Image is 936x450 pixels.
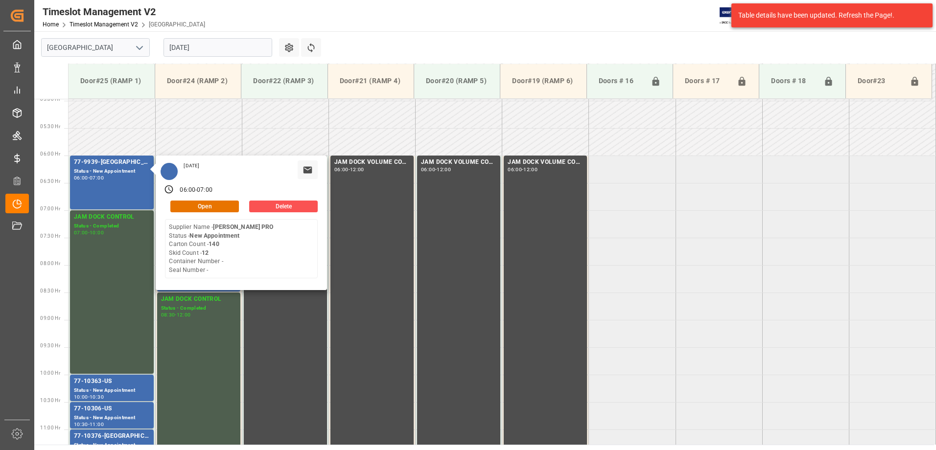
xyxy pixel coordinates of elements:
[40,315,60,321] span: 09:00 Hr
[43,4,205,19] div: Timeslot Management V2
[41,38,150,57] input: Type to search/select
[74,441,150,450] div: Status - New Appointment
[40,425,60,430] span: 11:00 Hr
[523,167,538,172] div: 12:00
[334,157,410,167] div: JAM DOCK VOLUME CONTROL
[88,176,90,180] div: -
[437,167,451,172] div: 12:00
[334,167,349,172] div: 06:00
[738,10,918,21] div: Table details have been updated. Refresh the Page!.
[195,186,197,195] div: -
[74,230,88,235] div: 07:00
[88,395,90,399] div: -
[74,386,150,395] div: Status - New Appointment
[40,343,60,348] span: 09:30 Hr
[40,288,60,293] span: 08:30 Hr
[213,224,273,230] b: [PERSON_NAME] PRO
[74,404,150,414] div: 77-10306-US
[90,395,104,399] div: 10:30
[70,21,138,28] a: Timeslot Management V2
[180,186,195,195] div: 06:00
[202,249,209,256] b: 12
[508,72,578,90] div: Door#19 (RAMP 6)
[508,157,583,167] div: JAM DOCK VOLUME CONTROL
[40,398,60,403] span: 10:30 Hr
[132,40,146,55] button: open menu
[349,167,350,172] div: -
[175,313,176,317] div: -
[40,151,60,157] span: 06:00 Hr
[40,179,60,184] span: 06:30 Hr
[421,157,496,167] div: JAM DOCK VOLUME CONTROL
[40,370,60,376] span: 10:00 Hr
[169,223,273,274] div: Supplier Name - Status - Carton Count - Skid Count - Container Number - Seal Number -
[90,230,104,235] div: 10:00
[74,167,150,176] div: Status - New Appointment
[522,167,523,172] div: -
[74,395,88,399] div: 10:00
[161,304,236,313] div: Status - Completed
[681,72,733,90] div: Doors # 17
[88,422,90,427] div: -
[90,422,104,427] div: 11:00
[249,72,319,90] div: Door#22 (RAMP 3)
[422,72,492,90] div: Door#20 (RAMP 5)
[74,212,150,222] div: JAM DOCK CONTROL
[90,176,104,180] div: 07:00
[421,167,435,172] div: 06:00
[40,124,60,129] span: 05:30 Hr
[177,313,191,317] div: 12:00
[161,294,236,304] div: JAM DOCK CONTROL
[209,241,219,247] b: 140
[249,201,318,212] button: Delete
[40,233,60,239] span: 07:30 Hr
[74,414,150,422] div: Status - New Appointment
[74,422,88,427] div: 10:30
[180,162,203,169] div: [DATE]
[350,167,364,172] div: 12:00
[43,21,59,28] a: Home
[74,222,150,230] div: Status - Completed
[161,313,175,317] div: 08:30
[720,7,753,24] img: Exertis%20JAM%20-%20Email%20Logo.jpg_1722504956.jpg
[74,377,150,386] div: 77-10363-US
[189,232,239,239] b: New Appointment
[40,206,60,211] span: 07:00 Hr
[435,167,437,172] div: -
[40,261,60,266] span: 08:00 Hr
[595,72,647,90] div: Doors # 16
[767,72,819,90] div: Doors # 18
[74,176,88,180] div: 06:00
[163,72,233,90] div: Door#24 (RAMP 2)
[74,157,150,167] div: 77-9939-[GEOGRAPHIC_DATA]
[170,201,239,212] button: Open
[76,72,147,90] div: Door#25 (RAMP 1)
[197,186,212,195] div: 07:00
[164,38,272,57] input: DD.MM.YYYY
[336,72,406,90] div: Door#21 (RAMP 4)
[74,431,150,441] div: 77-10376-[GEOGRAPHIC_DATA]
[854,72,906,90] div: Door#23
[88,230,90,235] div: -
[508,167,522,172] div: 06:00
